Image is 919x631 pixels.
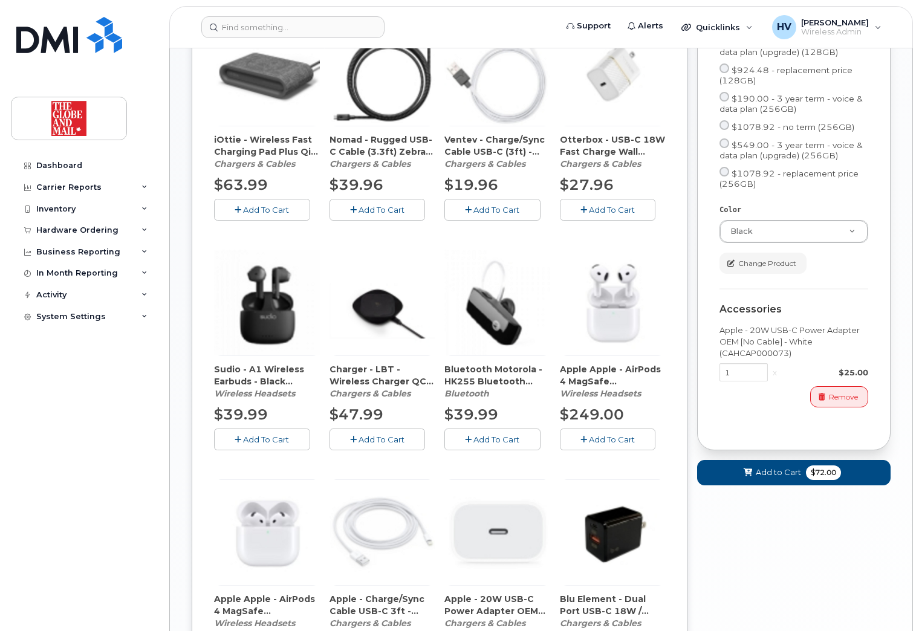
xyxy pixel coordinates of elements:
[444,593,550,629] div: Apple - 20W USB-C Power Adapter OEM [No Cable] - White (CAHCAP000073)
[243,205,289,215] span: Add To Cart
[444,429,541,450] button: Add To Cart
[444,363,550,400] div: Bluetooth Motorola - HK255 Bluetooth Headset (CABTBE000046)
[330,134,435,158] span: Nomad - Rugged USB-C Cable (3.3ft) Zebra (CAMIBE000170)
[719,167,729,176] input: $1078.92 - replacement price (256GB)
[719,169,859,189] span: $1078.92 - replacement price (256GB)
[330,593,435,617] span: Apple - Charge/Sync Cable USB-C 3ft - White (CAMIPZ000168)
[560,388,641,399] em: Wireless Headsets
[558,14,619,38] a: Support
[330,134,435,170] div: Nomad - Rugged USB-C Cable (3.3ft) Zebra (CAMIBE000170)
[719,120,729,130] input: $1078.92 - no term (256GB)
[330,429,426,450] button: Add To Cart
[801,18,869,27] span: [PERSON_NAME]
[560,134,666,170] div: Otterbox - USB-C 18W Fast Charge Wall Adapter - White (CAHCAP000074)
[444,406,498,423] span: $39.99
[444,134,550,158] span: Ventev - Charge/Sync Cable USB-C (3ft) - White (CAMIBE000144)
[444,134,550,170] div: Ventev - Charge/Sync Cable USB-C (3ft) - White (CAMIBE000144)
[560,618,641,629] em: Chargers & Cables
[719,63,729,73] input: $924.48 - replacement price (128GB)
[829,392,858,403] span: Remove
[330,406,383,423] span: $47.99
[214,480,320,586] img: accessory37023.JPG
[560,480,666,586] img: accessory36707.JPG
[719,205,868,215] div: Color
[330,199,426,220] button: Add To Cart
[330,158,411,169] em: Chargers & Cables
[560,593,666,617] span: Blu Element - Dual Port USB-C 18W / USB-A 3A Wall Adapter - Black (Bulk) (CAHCPZ000077)
[444,480,550,586] img: accessory36680.JPG
[330,388,411,399] em: Chargers & Cables
[719,140,863,160] span: $549.00 - 3 year term - voice & data plan (upgrade) (256GB)
[810,386,868,407] button: Remove
[589,435,635,444] span: Add To Cart
[214,176,268,193] span: $63.99
[444,388,489,399] em: Bluetooth
[720,221,868,242] a: Black
[243,435,289,444] span: Add To Cart
[764,15,890,39] div: Herrera, Victor
[560,20,666,126] img: accessory36681.JPG
[214,158,295,169] em: Chargers & Cables
[560,593,666,629] div: Blu Element - Dual Port USB-C 18W / USB-A 3A Wall Adapter - Black (Bulk) (CAHCPZ000077)
[696,22,740,32] span: Quicklinks
[359,435,404,444] span: Add To Cart
[214,363,320,387] span: Sudio - A1 Wireless Earbuds - Black (CAHEBE000061)
[560,176,614,193] span: $27.96
[560,199,656,220] button: Add To Cart
[560,158,641,169] em: Chargers & Cables
[638,20,663,32] span: Alerts
[444,618,525,629] em: Chargers & Cables
[719,253,807,274] button: Change Product
[560,363,666,387] span: Apple Apple - AirPods 4 MagSafe Compatible with Noise Cancellation and USB-C Charging Case - (CAH...
[330,618,411,629] em: Chargers & Cables
[806,465,841,480] span: $72.00
[330,363,435,387] span: Charger - LBT - Wireless Charger QC 2.0 15W (CAHCLI000058)
[673,15,761,39] div: Quicklinks
[330,250,435,355] img: accessory36405.JPG
[214,593,320,629] div: Apple Apple - AirPods 4 MagSafe Compatible with USB-C Charging Case (CAHEBE000063)
[444,176,498,193] span: $19.96
[560,429,656,450] button: Add To Cart
[444,199,541,220] button: Add To Cart
[444,593,550,617] span: Apple - 20W USB-C Power Adapter OEM [No Cable] - White (CAHCAP000073)
[719,325,868,358] div: Apple - 20W USB-C Power Adapter OEM [No Cable] - White (CAHCAP000073)
[330,363,435,400] div: Charger - LBT - Wireless Charger QC 2.0 15W (CAHCLI000058)
[719,304,868,315] div: Accessories
[719,92,729,102] input: $190.00 - 3 year term - voice & data plan (256GB)
[777,20,791,34] span: HV
[214,429,310,450] button: Add To Cart
[214,250,320,355] img: accessory36654.JPG
[330,176,383,193] span: $39.96
[330,480,435,586] img: accessory36546.JPG
[214,20,320,126] img: accessory36554.JPG
[214,618,295,629] em: Wireless Headsets
[589,205,635,215] span: Add To Cart
[730,227,753,236] span: Black
[214,406,268,423] span: $39.99
[801,27,869,37] span: Wireless Admin
[214,134,320,158] span: iOttie - Wireless Fast Charging Pad Plus Qi (10W) - Grey (CAHCLI000064)
[444,20,550,126] img: accessory36552.JPG
[444,158,525,169] em: Chargers & Cables
[330,593,435,629] div: Apple - Charge/Sync Cable USB-C 3ft - White (CAMIPZ000168)
[214,363,320,400] div: Sudio - A1 Wireless Earbuds - Black (CAHEBE000061)
[214,593,320,617] span: Apple Apple - AirPods 4 MagSafe Compatible with USB-C Charging Case (CAHEBE000063)
[577,20,611,32] span: Support
[473,205,519,215] span: Add To Cart
[719,138,729,148] input: $549.00 - 3 year term - voice & data plan (upgrade) (256GB)
[697,460,891,485] button: Add to Cart $72.00
[768,367,782,378] div: x
[444,363,550,387] span: Bluetooth Motorola - HK255 Bluetooth Headset (CABTBE000046)
[560,406,624,423] span: $249.00
[719,65,852,85] span: $924.48 - replacement price (128GB)
[560,250,666,355] img: accessory36513.JPG
[738,258,796,269] span: Change Product
[719,94,863,114] span: $190.00 - 3 year term - voice & data plan (256GB)
[732,122,854,132] span: $1078.92 - no term (256GB)
[359,205,404,215] span: Add To Cart
[330,20,435,126] img: accessory36548.JPG
[756,467,801,478] span: Add to Cart
[214,388,295,399] em: Wireless Headsets
[214,134,320,170] div: iOttie - Wireless Fast Charging Pad Plus Qi (10W) - Grey (CAHCLI000064)
[214,199,310,220] button: Add To Cart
